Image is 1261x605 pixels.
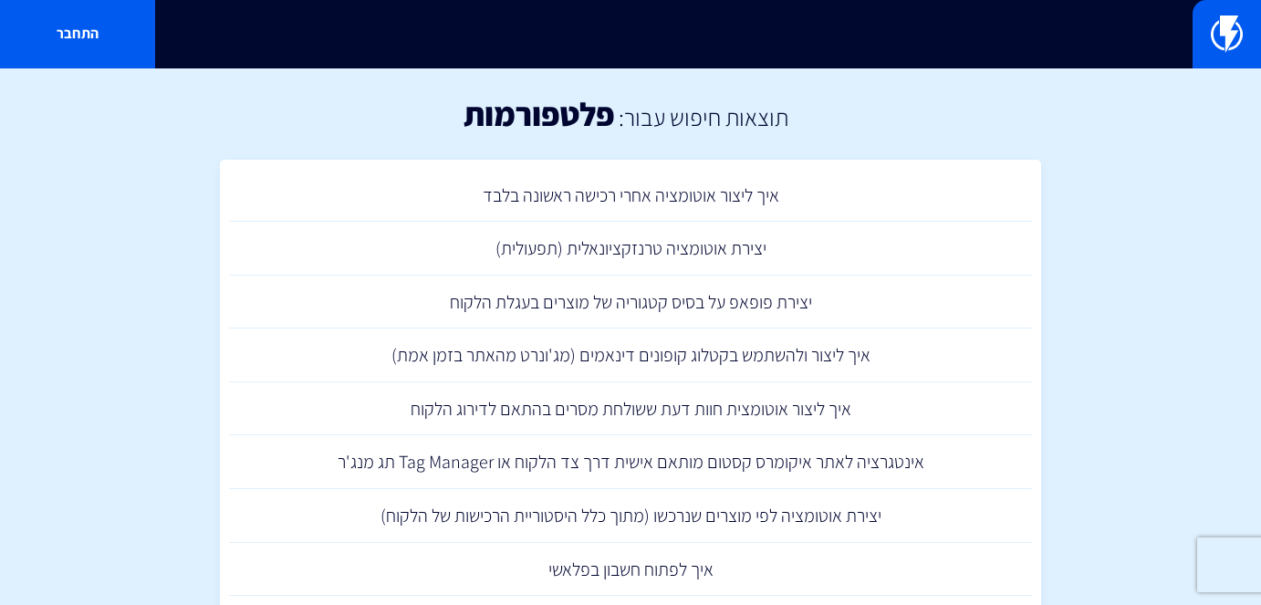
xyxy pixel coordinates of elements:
[229,222,1032,276] a: יצירת אוטומציה טרנזקציונאלית (תפעולית)
[229,543,1032,597] a: איך לפתוח חשבון בפלאשי
[229,489,1032,543] a: יצירת אוטומציה לפי מוצרים שנרכשו (מתוך כלל היסטוריית הרכישות של הלקוח)
[229,169,1032,223] a: איך ליצור אוטומציה אחרי רכישה ראשונה בלבד
[229,435,1032,489] a: אינטגרציה לאתר איקומרס קסטום מותאם אישית דרך צד הלקוח או Tag Manager תג מנג'ר
[229,329,1032,382] a: איך ליצור ולהשתמש בקטלוג קופונים דינאמים (מג'ונרט מהאתר בזמן אמת)
[229,382,1032,436] a: איך ליצור אוטומצית חוות דעת ששולחת מסרים בהתאם לדירוג הלקוח
[614,104,788,130] h2: תוצאות חיפוש עבור:
[229,276,1032,329] a: יצירת פופאפ על בסיס קטגוריה של מוצרים בעגלת הלקוח
[464,96,614,132] h1: פלטפורמות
